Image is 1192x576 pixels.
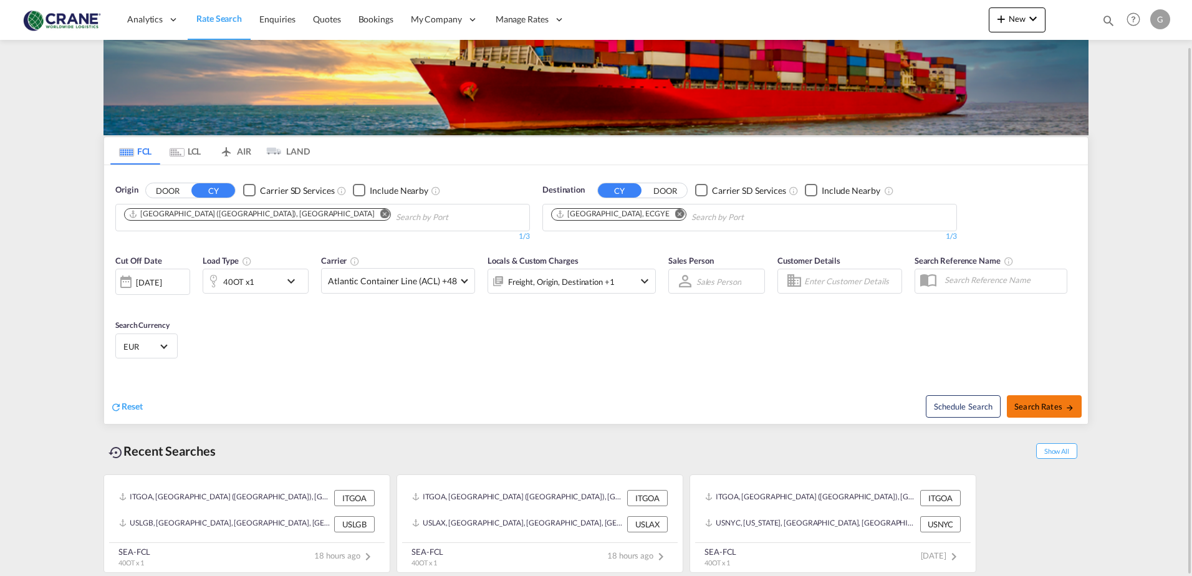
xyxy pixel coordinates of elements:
[555,209,670,219] div: Guayaquil, ECGYE
[668,256,714,266] span: Sales Person
[115,320,170,330] span: Search Currency
[242,256,252,266] md-icon: icon-information-outline
[358,14,393,24] span: Bookings
[128,209,377,219] div: Press delete to remove this chip.
[136,277,161,288] div: [DATE]
[104,165,1088,424] div: OriginDOOR CY Checkbox No InkUnchecked: Search for CY (Container Yard) services for all selected ...
[203,256,252,266] span: Load Type
[122,204,519,228] md-chips-wrap: Chips container. Use arrow keys to select chips.
[1150,9,1170,29] div: G
[1065,403,1074,412] md-icon: icon-arrow-right
[115,294,125,310] md-datepicker: Select
[370,185,428,197] div: Include Nearby
[542,184,585,196] span: Destination
[108,445,123,460] md-icon: icon-backup-restore
[396,208,514,228] input: Chips input.
[412,516,624,532] div: USLAX, Los Angeles, CA, United States, North America, Americas
[260,137,310,165] md-tab-item: LAND
[284,274,305,289] md-icon: icon-chevron-down
[1102,14,1115,32] div: icon-magnify
[119,516,331,532] div: USLGB, Long Beach, CA, United States, North America, Americas
[313,14,340,24] span: Quotes
[259,14,296,24] span: Enquiries
[146,183,190,198] button: DOOR
[103,437,221,465] div: Recent Searches
[695,272,743,290] md-select: Sales Person
[110,400,143,414] div: icon-refreshReset
[219,144,234,153] md-icon: icon-airplane
[712,185,786,197] div: Carrier SD Services
[431,186,441,196] md-icon: Unchecked: Ignores neighbouring ports when fetching rates.Checked : Includes neighbouring ports w...
[243,184,334,197] md-checkbox: Checkbox No Ink
[926,395,1001,418] button: Note: By default Schedule search will only considerorigin ports, destination ports and cut off da...
[989,7,1045,32] button: icon-plus 400-fgNewicon-chevron-down
[210,137,260,165] md-tab-item: AIR
[411,559,437,567] span: 40OT x 1
[488,256,579,266] span: Locals & Custom Charges
[1014,401,1074,411] span: Search Rates
[637,274,652,289] md-icon: icon-chevron-down
[946,549,961,564] md-icon: icon-chevron-right
[1036,443,1077,459] span: Show All
[704,559,730,567] span: 40OT x 1
[653,549,668,564] md-icon: icon-chevron-right
[337,186,347,196] md-icon: Unchecked: Search for CY (Container Yard) services for all selected carriers.Checked : Search for...
[705,516,917,532] div: USNYC, New York, NY, United States, North America, Americas
[915,256,1014,266] span: Search Reference Name
[118,559,144,567] span: 40OT x 1
[411,13,462,26] span: My Company
[334,490,375,506] div: ITGOA
[115,231,530,242] div: 1/3
[884,186,894,196] md-icon: Unchecked: Ignores neighbouring ports when fetching rates.Checked : Includes neighbouring ports w...
[115,184,138,196] span: Origin
[488,269,656,294] div: Freight Origin Destination Factory Stuffingicon-chevron-down
[115,256,162,266] span: Cut Off Date
[118,546,150,557] div: SEA-FCL
[627,490,668,506] div: ITGOA
[397,474,683,573] recent-search-card: ITGOA, [GEOGRAPHIC_DATA] ([GEOGRAPHIC_DATA]), [GEOGRAPHIC_DATA], [GEOGRAPHIC_DATA], [GEOGRAPHIC_D...
[115,269,190,295] div: [DATE]
[160,137,210,165] md-tab-item: LCL
[1123,9,1144,30] span: Help
[921,550,961,560] span: [DATE]
[110,401,122,413] md-icon: icon-refresh
[372,209,390,221] button: Remove
[191,183,235,198] button: CY
[994,11,1009,26] md-icon: icon-plus 400-fg
[789,186,799,196] md-icon: Unchecked: Search for CY (Container Yard) services for all selected carriers.Checked : Search for...
[1102,14,1115,27] md-icon: icon-magnify
[412,490,624,506] div: ITGOA, Genova (Genoa), Italy, Southern Europe, Europe
[496,13,549,26] span: Manage Rates
[607,550,668,560] span: 18 hours ago
[938,271,1067,289] input: Search Reference Name
[110,137,160,165] md-tab-item: FCL
[704,546,736,557] div: SEA-FCL
[627,516,668,532] div: USLAX
[350,256,360,266] md-icon: The selected Trucker/Carrierwill be displayed in the rate results If the rates are from another f...
[555,209,672,219] div: Press delete to remove this chip.
[360,549,375,564] md-icon: icon-chevron-right
[643,183,687,198] button: DOOR
[321,256,360,266] span: Carrier
[549,204,815,228] md-chips-wrap: Chips container. Use arrow keys to select chips.
[353,184,428,197] md-checkbox: Checkbox No Ink
[123,341,158,352] span: EUR
[1007,395,1082,418] button: Search Ratesicon-arrow-right
[804,272,898,290] input: Enter Customer Details
[1004,256,1014,266] md-icon: Your search will be saved by the below given name
[920,490,961,506] div: ITGOA
[1026,11,1041,26] md-icon: icon-chevron-down
[122,401,143,411] span: Reset
[128,209,374,219] div: Genova (Genoa), ITGOA
[690,474,976,573] recent-search-card: ITGOA, [GEOGRAPHIC_DATA] ([GEOGRAPHIC_DATA]), [GEOGRAPHIC_DATA], [GEOGRAPHIC_DATA], [GEOGRAPHIC_D...
[822,185,880,197] div: Include Nearby
[691,208,810,228] input: Chips input.
[110,137,310,165] md-pagination-wrapper: Use the left and right arrow keys to navigate between tabs
[203,269,309,294] div: 40OT x1icon-chevron-down
[705,490,917,506] div: ITGOA, Genova (Genoa), Italy, Southern Europe, Europe
[260,185,334,197] div: Carrier SD Services
[196,13,242,24] span: Rate Search
[122,337,171,355] md-select: Select Currency: € EUREuro
[994,14,1041,24] span: New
